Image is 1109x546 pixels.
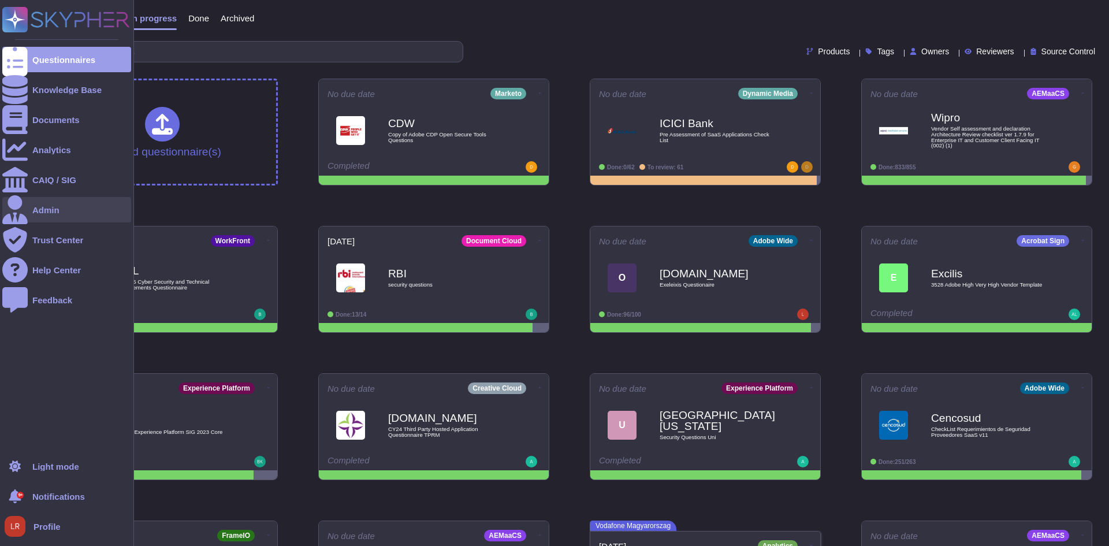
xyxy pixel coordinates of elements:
[870,532,918,540] span: No due date
[328,161,469,173] div: Completed
[17,492,24,499] div: 9+
[879,116,908,145] img: Logo
[32,55,95,64] div: Questionnaires
[484,530,526,541] div: AEMaaCS
[2,257,131,283] a: Help Center
[608,263,637,292] div: O
[2,77,131,102] a: Knowledge Base
[660,410,775,432] b: [GEOGRAPHIC_DATA][US_STATE]
[388,132,504,143] span: Copy of Adobe CDP Open Secure Tools Questions
[879,459,916,465] span: Done: 251/263
[1069,456,1080,467] img: user
[388,426,504,437] span: CY24 Third Party Hosted Application Questionnaire TPRM
[32,86,102,94] div: Knowledge Base
[749,235,798,247] div: Adobe Wide
[879,263,908,292] div: E
[32,206,59,214] div: Admin
[34,522,61,531] span: Profile
[1041,47,1095,55] span: Source Control
[221,14,254,23] span: Archived
[599,237,646,246] span: No due date
[46,42,463,62] input: Search by keywords
[5,516,25,537] img: user
[976,47,1014,55] span: Reviewers
[921,47,949,55] span: Owners
[721,382,798,394] div: Experience Platform
[870,384,918,393] span: No due date
[490,88,526,99] div: Marketo
[647,164,684,170] span: To review: 61
[254,309,266,320] img: user
[526,456,537,467] img: user
[1027,530,1069,541] div: AEMaaCS
[117,429,232,435] span: Adobe Experience Platform SIG 2023 Core
[608,411,637,440] div: U
[328,90,375,98] span: No due date
[870,309,1012,320] div: Completed
[660,118,775,129] b: ICICI Bank
[660,132,775,143] span: Pre Assessment of SaaS Applications Check List
[738,88,798,99] div: Dynamic Media
[336,311,366,318] span: Done: 13/14
[1069,161,1080,173] img: user
[32,492,85,501] span: Notifications
[211,235,255,247] div: WorkFront
[117,279,232,290] span: Part 2.5 Cyber Security and Technical Requirements Questionnaire
[388,413,504,424] b: [DOMAIN_NAME]
[2,287,131,313] a: Feedback
[217,530,255,541] div: FrameIO
[1017,235,1069,247] div: Acrobat Sign
[1027,88,1069,99] div: AEMaaCS
[328,237,355,246] span: [DATE]
[931,282,1047,288] span: 3528 Adobe High Very High Vendor Template
[931,413,1047,424] b: Cencosud
[599,90,646,98] span: No due date
[103,107,221,157] div: Upload questionnaire(s)
[801,161,813,173] img: user
[818,47,850,55] span: Products
[117,265,232,276] b: AGL
[462,235,526,247] div: Document Cloud
[870,237,918,246] span: No due date
[2,137,131,162] a: Analytics
[660,268,775,279] b: [DOMAIN_NAME]
[328,384,375,393] span: No due date
[879,411,908,440] img: Logo
[931,126,1047,148] span: Vendor Self assessment and declaration Architecture Review checklist ver 1.7.9 for Enterprise IT ...
[797,309,809,320] img: user
[178,382,255,394] div: Experience Platform
[32,236,83,244] div: Trust Center
[526,309,537,320] img: user
[660,434,775,440] span: Security Questions Uni
[877,47,894,55] span: Tags
[336,411,365,440] img: Logo
[32,116,80,124] div: Documents
[931,268,1047,279] b: Excilis
[336,116,365,145] img: Logo
[2,167,131,192] a: CAIQ / SIG
[660,282,775,288] span: Exeleixis Questionaire
[254,456,266,467] img: user
[388,118,504,129] b: CDW
[188,14,209,23] span: Done
[1069,309,1080,320] img: user
[32,146,71,154] div: Analytics
[2,227,131,252] a: Trust Center
[32,296,72,304] div: Feedback
[117,415,232,426] b: n/a
[2,107,131,132] a: Documents
[607,311,641,318] span: Done: 96/100
[787,161,798,173] img: user
[599,384,646,393] span: No due date
[388,282,504,288] span: security questions
[870,90,918,98] span: No due date
[2,47,131,72] a: Questionnaires
[879,164,916,170] span: Done: 833/855
[129,14,177,23] span: In progress
[328,456,469,467] div: Completed
[608,116,637,145] img: Logo
[526,161,537,173] img: user
[32,176,76,184] div: CAIQ / SIG
[797,456,809,467] img: user
[336,263,365,292] img: Logo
